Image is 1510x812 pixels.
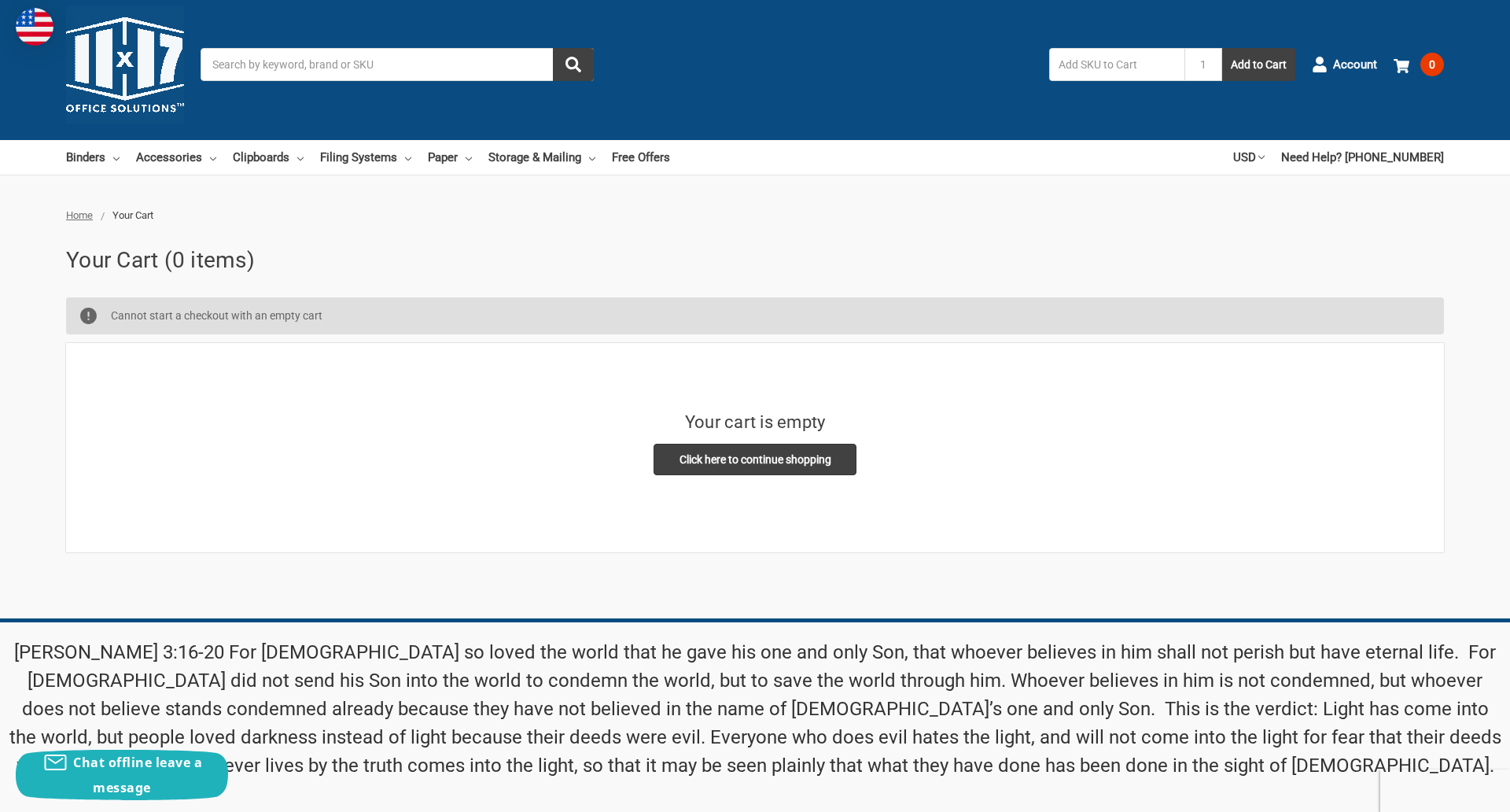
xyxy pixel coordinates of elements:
[16,750,228,800] button: Chat offline leave a message
[654,444,857,475] a: Click here to continue shopping
[136,140,216,175] a: Accessories
[1222,48,1295,81] button: Add to Cart
[201,48,594,81] input: Search by keyword, brand or SKU
[16,8,53,46] img: duty and tax information for United States
[320,140,411,175] a: Filing Systems
[1312,44,1377,85] a: Account
[111,309,322,322] span: Cannot start a checkout with an empty cart
[612,140,670,175] a: Free Offers
[73,754,202,796] span: Chat offline leave a message
[9,638,1502,780] p: [PERSON_NAME] 3:16-20 For [DEMOGRAPHIC_DATA] so loved the world that he gave his one and only Son...
[1394,44,1444,85] a: 0
[488,140,595,175] a: Storage & Mailing
[1233,140,1265,175] a: USD
[1333,56,1377,74] span: Account
[685,409,826,435] h3: Your cart is empty
[112,209,153,221] span: Your Cart
[1420,53,1444,76] span: 0
[1049,48,1184,81] input: Add SKU to Cart
[233,140,304,175] a: Clipboards
[66,6,184,124] img: 11x17.com
[1281,140,1444,175] a: Need Help? [PHONE_NUMBER]
[66,209,93,221] a: Home
[428,140,472,175] a: Paper
[66,140,120,175] a: Binders
[66,244,1444,277] h1: Your Cart (0 items)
